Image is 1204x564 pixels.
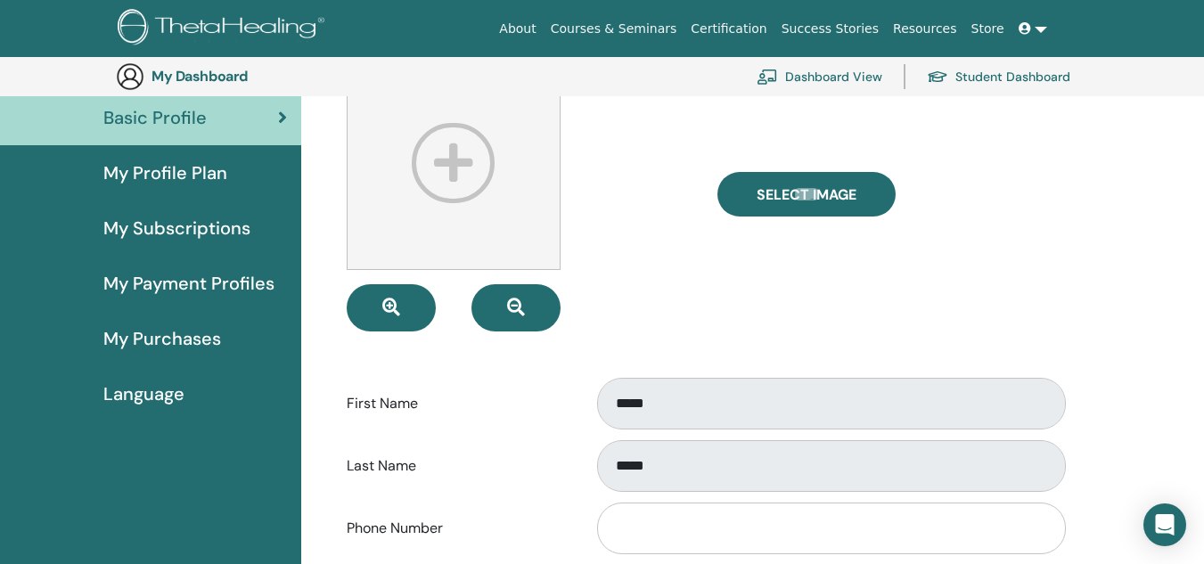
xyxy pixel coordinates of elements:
a: Certification [684,12,774,45]
a: About [492,12,543,45]
span: Select Image [757,185,856,204]
span: My Profile Plan [103,159,227,186]
h3: My Dashboard [152,68,330,85]
label: Phone Number [333,511,581,545]
span: My Payment Profiles [103,270,274,297]
label: First Name [333,387,581,421]
a: Resources [886,12,964,45]
span: My Purchases [103,325,221,352]
img: chalkboard-teacher.svg [757,69,778,85]
span: Basic Profile [103,104,207,131]
img: logo.png [118,9,331,49]
img: graduation-cap.svg [927,69,948,85]
a: Dashboard View [757,57,882,96]
span: Language [103,380,184,407]
a: Student Dashboard [927,57,1070,96]
div: Open Intercom Messenger [1143,503,1186,546]
img: profile [347,56,561,270]
span: My Subscriptions [103,215,250,241]
img: generic-user-icon.jpg [116,62,144,91]
a: Success Stories [774,12,886,45]
a: Store [964,12,1012,45]
label: Last Name [333,449,581,483]
input: Select Image [795,188,818,200]
a: Courses & Seminars [544,12,684,45]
